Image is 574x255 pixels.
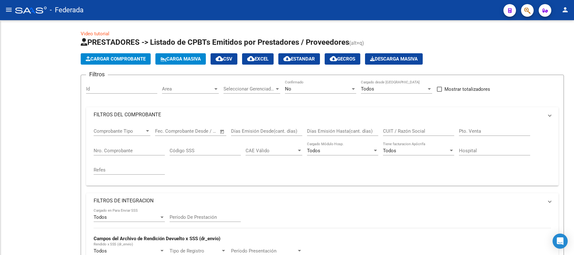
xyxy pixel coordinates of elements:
[186,128,217,134] input: Fecha fin
[365,53,423,65] app-download-masive: Descarga masiva de comprobantes (adjuntos)
[160,56,201,62] span: Carga Masiva
[242,53,274,65] button: EXCEL
[94,248,107,254] span: Todos
[553,234,568,249] div: Open Intercom Messenger
[283,55,291,62] mat-icon: cloud_download
[155,128,181,134] input: Fecha inicio
[94,111,543,118] mat-panel-title: FILTROS DEL COMPROBANTE
[330,55,337,62] mat-icon: cloud_download
[81,53,151,65] button: Cargar Comprobante
[5,6,13,14] mat-icon: menu
[223,86,275,92] span: Seleccionar Gerenciador
[216,56,232,62] span: CSV
[86,56,146,62] span: Cargar Comprobante
[247,55,255,62] mat-icon: cloud_download
[94,197,543,204] mat-panel-title: FILTROS DE INTEGRACION
[246,148,297,154] span: CAE Válido
[361,86,374,92] span: Todos
[94,128,145,134] span: Comprobante Tipo
[247,56,269,62] span: EXCEL
[211,53,237,65] button: CSV
[86,122,559,186] div: FILTROS DEL COMPROBANTE
[383,148,396,154] span: Todos
[330,56,355,62] span: Gecros
[81,38,349,47] span: PRESTADORES -> Listado de CPBTs Emitidos por Prestadores / Proveedores
[349,40,364,46] span: (alt+q)
[231,248,297,254] span: Período Presentación
[561,6,569,14] mat-icon: person
[50,3,84,17] span: - Federada
[278,53,320,65] button: Estandar
[325,53,360,65] button: Gecros
[216,55,223,62] mat-icon: cloud_download
[162,86,213,92] span: Area
[94,214,107,220] span: Todos
[155,53,206,65] button: Carga Masiva
[81,31,109,37] a: Video tutorial
[86,193,559,208] mat-expansion-panel-header: FILTROS DE INTEGRACION
[283,56,315,62] span: Estandar
[94,236,220,241] strong: Campos del Archivo de Rendición Devuelto x SSS (dr_envio)
[307,148,320,154] span: Todos
[219,128,226,135] button: Open calendar
[86,107,559,122] mat-expansion-panel-header: FILTROS DEL COMPROBANTE
[365,53,423,65] button: Descarga Masiva
[86,70,108,79] h3: Filtros
[170,248,221,254] span: Tipo de Registro
[370,56,418,62] span: Descarga Masiva
[444,85,490,93] span: Mostrar totalizadores
[285,86,291,92] span: No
